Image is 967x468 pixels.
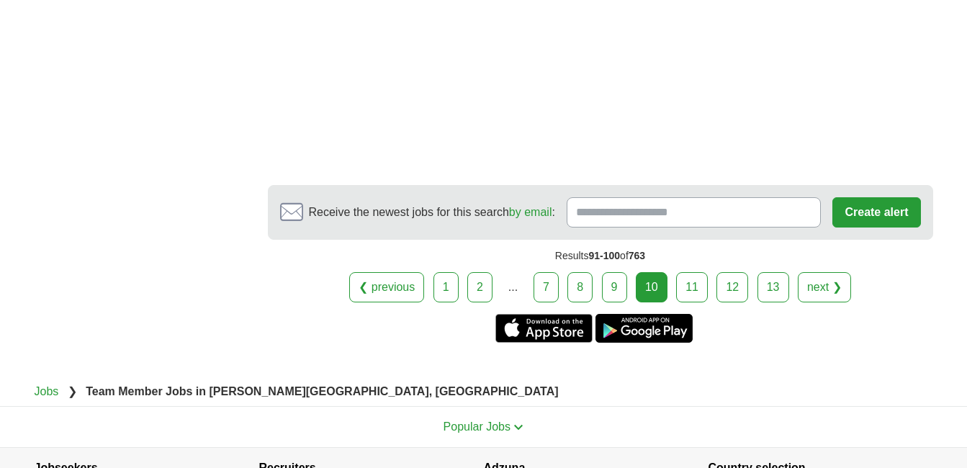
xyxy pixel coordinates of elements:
a: 1 [433,272,459,302]
span: 763 [629,250,645,261]
div: Results of [268,240,933,272]
a: Get the iPhone app [495,314,593,343]
a: ❮ previous [349,272,424,302]
a: 12 [716,272,748,302]
span: ❯ [68,385,77,397]
img: toggle icon [513,424,523,431]
strong: Team Member Jobs in [PERSON_NAME][GEOGRAPHIC_DATA], [GEOGRAPHIC_DATA] [86,385,558,397]
a: 13 [757,272,789,302]
div: ... [498,273,527,302]
a: 11 [676,272,708,302]
a: 9 [602,272,627,302]
a: 8 [567,272,593,302]
a: 7 [534,272,559,302]
span: Receive the newest jobs for this search : [309,204,555,221]
a: 2 [467,272,493,302]
a: Get the Android app [595,314,693,343]
div: 10 [636,272,667,302]
span: 91-100 [589,250,621,261]
a: by email [509,206,552,218]
a: Jobs [35,385,59,397]
span: Popular Jobs [444,420,511,433]
button: Create alert [832,197,920,228]
a: next ❯ [798,272,851,302]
